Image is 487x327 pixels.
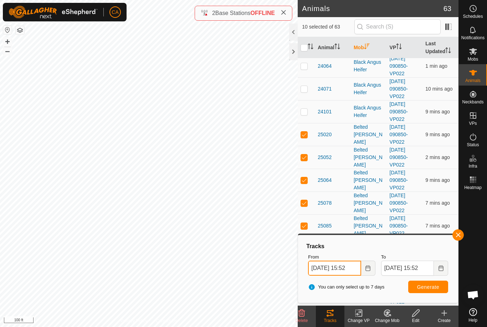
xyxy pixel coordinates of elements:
[354,169,384,191] div: Belted [PERSON_NAME]
[318,62,332,70] span: 24064
[390,170,408,190] a: [DATE] 090850-VP022
[121,318,148,324] a: Privacy Policy
[318,108,332,116] span: 24101
[425,109,450,114] span: 19 Sep 2025 at 3:42 pm
[396,45,402,50] p-sorticon: Activate to sort
[302,23,354,31] span: 10 selected of 63
[434,261,448,276] button: Choose Date
[9,6,98,19] img: Gallagher Logo
[315,37,351,58] th: Animal
[463,14,483,19] span: Schedules
[465,78,481,83] span: Animals
[3,47,12,55] button: –
[425,177,450,183] span: 19 Sep 2025 at 3:42 pm
[468,164,477,168] span: Infra
[462,284,484,306] div: Open chat
[318,222,332,230] span: 25085
[390,124,408,145] a: [DATE] 090850-VP022
[468,318,477,322] span: Help
[318,199,332,207] span: 25078
[425,63,447,69] span: 19 Sep 2025 at 3:49 pm
[381,254,448,261] label: To
[308,283,384,291] span: You can only select up to 7 days
[390,284,408,305] a: [DATE] 090850-VP022
[361,261,375,276] button: Choose Date
[390,215,408,236] a: [DATE] 090850-VP022
[308,45,313,50] p-sorticon: Activate to sort
[390,193,408,213] a: [DATE] 090850-VP022
[464,185,482,190] span: Heatmap
[364,45,370,50] p-sorticon: Activate to sort
[112,9,118,16] span: CA
[354,58,384,73] div: Black Angus Heifer
[469,121,477,126] span: VPs
[16,26,24,35] button: Map Layers
[354,215,384,237] div: Belted [PERSON_NAME]
[354,146,384,169] div: Belted [PERSON_NAME]
[316,317,344,324] div: Tracks
[318,131,332,138] span: 25020
[318,85,332,93] span: 24071
[3,37,12,46] button: +
[444,3,451,14] span: 63
[390,78,408,99] a: [DATE] 090850-VP022
[215,10,251,16] span: Base Stations
[417,284,439,290] span: Generate
[387,37,423,58] th: VP
[425,132,450,137] span: 19 Sep 2025 at 3:41 pm
[354,192,384,214] div: Belted [PERSON_NAME]
[334,45,340,50] p-sorticon: Activate to sort
[354,104,384,119] div: Black Angus Heifer
[354,19,441,34] input: Search (S)
[373,317,401,324] div: Change Mob
[459,305,487,325] a: Help
[468,57,478,61] span: Mobs
[462,100,483,104] span: Neckbands
[390,101,408,122] a: [DATE] 090850-VP022
[305,242,451,251] div: Tracks
[251,10,275,16] span: OFFLINE
[390,147,408,168] a: [DATE] 090850-VP022
[354,123,384,146] div: Belted [PERSON_NAME]
[425,154,450,160] span: 19 Sep 2025 at 3:49 pm
[390,56,408,76] a: [DATE] 090850-VP022
[430,317,458,324] div: Create
[401,317,430,324] div: Edit
[302,4,444,13] h2: Animals
[156,318,177,324] a: Contact Us
[318,154,332,161] span: 25052
[467,143,479,147] span: Status
[354,81,384,96] div: Black Angus Heifer
[318,177,332,184] span: 25064
[408,281,448,293] button: Generate
[308,254,375,261] label: From
[461,36,485,40] span: Notifications
[344,317,373,324] div: Change VP
[425,223,450,229] span: 19 Sep 2025 at 3:43 pm
[445,48,451,54] p-sorticon: Activate to sort
[425,86,452,92] span: 19 Sep 2025 at 3:41 pm
[212,10,215,16] span: 2
[422,37,458,58] th: Last Updated
[3,26,12,34] button: Reset Map
[296,318,308,323] span: Delete
[351,37,387,58] th: Mob
[425,200,450,206] span: 19 Sep 2025 at 3:43 pm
